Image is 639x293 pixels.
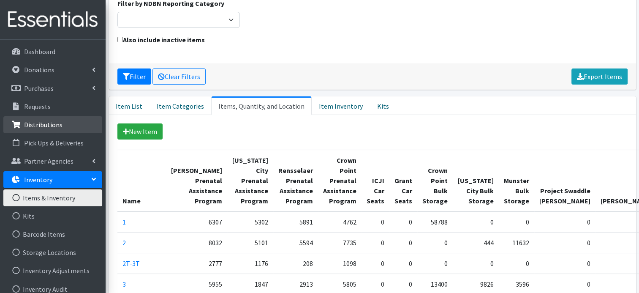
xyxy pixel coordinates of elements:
[499,232,534,253] td: 11632
[24,102,51,111] p: Requests
[273,232,318,253] td: 5594
[534,150,595,211] th: Project Swaddle [PERSON_NAME]
[273,211,318,233] td: 5891
[389,150,417,211] th: Grant Car Seats
[3,98,102,115] a: Requests
[3,208,102,225] a: Kits
[3,5,102,34] img: HumanEssentials
[362,150,389,211] th: ICJI Car Seats
[3,244,102,261] a: Storage Locations
[24,139,84,147] p: Pick Ups & Deliveries
[499,150,534,211] th: Munster Bulk Storage
[122,218,126,226] a: 1
[227,232,273,253] td: 5101
[150,96,211,115] a: Item Categories
[24,47,55,56] p: Dashboard
[389,232,417,253] td: 0
[3,153,102,170] a: Partner Agencies
[534,253,595,274] td: 0
[3,43,102,60] a: Dashboard
[3,189,102,206] a: Items & Inventory
[417,232,453,253] td: 0
[24,66,54,74] p: Donations
[389,211,417,233] td: 0
[152,68,206,85] a: Clear Filters
[453,232,499,253] td: 444
[499,253,534,274] td: 0
[227,211,273,233] td: 5302
[534,211,595,233] td: 0
[122,280,126,288] a: 3
[24,157,73,165] p: Partner Agencies
[417,211,453,233] td: 58788
[534,232,595,253] td: 0
[3,134,102,151] a: Pick Ups & Deliveries
[227,253,273,274] td: 1176
[3,171,102,188] a: Inventory
[117,123,163,140] a: New Item
[273,253,318,274] td: 208
[122,259,140,268] a: 2T-3T
[3,226,102,243] a: Barcode Items
[117,150,166,211] th: Name
[227,150,273,211] th: [US_STATE] City Prenatal Assistance Program
[117,35,205,45] label: Also include inactive items
[166,253,227,274] td: 2777
[312,96,370,115] a: Item Inventory
[3,80,102,97] a: Purchases
[370,96,396,115] a: Kits
[3,116,102,133] a: Distributions
[24,175,52,184] p: Inventory
[453,150,499,211] th: [US_STATE] City Bulk Storage
[417,253,453,274] td: 0
[453,211,499,233] td: 0
[453,253,499,274] td: 0
[117,68,151,85] button: Filter
[318,150,362,211] th: Crown Point Prenatal Assistance Program
[417,150,453,211] th: Crown Point Bulk Storage
[3,262,102,279] a: Inventory Adjustments
[318,211,362,233] td: 4762
[362,232,389,253] td: 0
[318,232,362,253] td: 7735
[166,150,227,211] th: [PERSON_NAME] Prenatal Assistance Program
[166,211,227,233] td: 6307
[24,120,63,129] p: Distributions
[362,211,389,233] td: 0
[3,61,102,78] a: Donations
[389,253,417,274] td: 0
[166,232,227,253] td: 8032
[109,96,150,115] a: Item List
[211,96,312,115] a: Items, Quantity, and Location
[24,84,54,93] p: Purchases
[273,150,318,211] th: Rensselaer Prenatal Assistance Program
[122,238,126,247] a: 2
[362,253,389,274] td: 0
[571,68,628,85] a: Export Items
[318,253,362,274] td: 1098
[117,37,123,42] input: Also include inactive items
[499,211,534,233] td: 0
